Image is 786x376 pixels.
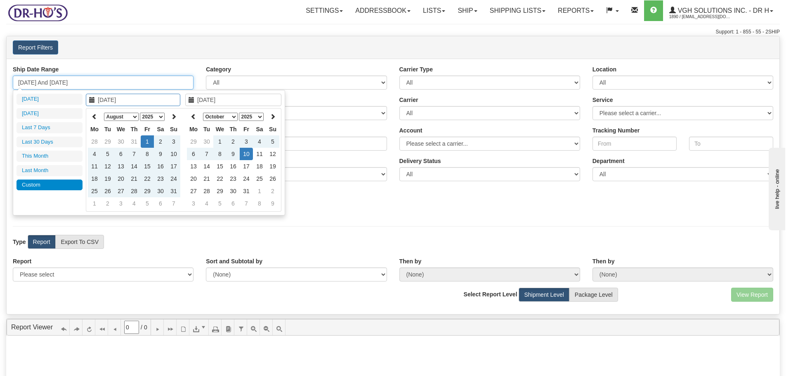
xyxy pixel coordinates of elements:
[141,135,154,148] td: 1
[114,160,127,173] td: 13
[154,148,167,160] td: 9
[663,0,779,21] a: VGH Solutions Inc. - Dr H 1890 / [EMAIL_ADDRESS][DOMAIN_NAME]
[227,197,240,210] td: 6
[141,148,154,160] td: 8
[187,123,200,135] th: Mo
[101,185,114,197] td: 26
[141,160,154,173] td: 15
[266,185,279,197] td: 2
[349,0,417,21] a: Addressbook
[200,135,213,148] td: 30
[200,197,213,210] td: 4
[266,197,279,210] td: 9
[266,148,279,160] td: 12
[767,146,785,230] iframe: chat widget
[114,185,127,197] td: 27
[213,148,227,160] td: 8
[127,123,141,135] th: Th
[213,173,227,185] td: 22
[266,135,279,148] td: 5
[88,173,101,185] td: 18
[227,160,240,173] td: 16
[240,160,253,173] td: 17
[227,135,240,148] td: 2
[253,135,266,148] td: 4
[187,173,200,185] td: 20
[127,160,141,173] td: 14
[88,123,101,135] th: Mo
[101,173,114,185] td: 19
[206,257,262,265] label: Sort and Subtotal by
[253,123,266,135] th: Sa
[253,173,266,185] td: 25
[154,185,167,197] td: 30
[253,160,266,173] td: 18
[101,197,114,210] td: 2
[689,137,773,151] input: To
[154,160,167,173] td: 16
[28,235,56,249] label: Report
[300,0,349,21] a: Settings
[88,197,101,210] td: 1
[167,160,180,173] td: 17
[266,123,279,135] th: Su
[167,135,180,148] td: 3
[17,180,83,191] li: Custom
[484,0,552,21] a: Shipping lists
[13,40,58,54] button: Report Filters
[187,197,200,210] td: 3
[253,197,266,210] td: 8
[464,290,517,298] label: Select Report Level
[167,123,180,135] th: Su
[114,123,127,135] th: We
[167,173,180,185] td: 24
[11,324,53,331] a: Report Viewer
[253,148,266,160] td: 11
[213,135,227,148] td: 1
[227,148,240,160] td: 9
[114,197,127,210] td: 3
[253,185,266,197] td: 1
[154,197,167,210] td: 6
[213,185,227,197] td: 29
[144,323,147,331] span: 0
[127,185,141,197] td: 28
[227,173,240,185] td: 23
[676,7,769,14] span: VGH Solutions Inc. - Dr H
[6,7,76,13] div: live help - online
[592,65,616,73] label: Location
[141,323,142,331] span: /
[240,123,253,135] th: Fr
[17,108,83,119] li: [DATE]
[227,185,240,197] td: 30
[187,160,200,173] td: 13
[127,197,141,210] td: 4
[101,148,114,160] td: 5
[240,173,253,185] td: 24
[240,185,253,197] td: 31
[167,185,180,197] td: 31
[731,288,773,302] button: View Report
[399,65,433,73] label: Carrier Type
[114,135,127,148] td: 30
[592,137,677,151] input: From
[167,148,180,160] td: 10
[114,148,127,160] td: 6
[200,185,213,197] td: 28
[17,137,83,148] li: Last 30 Days
[399,126,423,135] label: Account
[592,126,640,135] label: Tracking Number
[17,165,83,176] li: Last Month
[141,185,154,197] td: 29
[141,123,154,135] th: Fr
[417,0,451,21] a: Lists
[55,235,104,249] label: Export To CSV
[592,96,613,104] label: Service
[17,94,83,105] li: [DATE]
[200,123,213,135] th: Tu
[399,157,441,165] label: Please ensure data set in report has been RECENTLY tracked from your Shipment History
[266,160,279,173] td: 19
[101,135,114,148] td: 29
[227,123,240,135] th: Th
[13,257,31,265] label: Report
